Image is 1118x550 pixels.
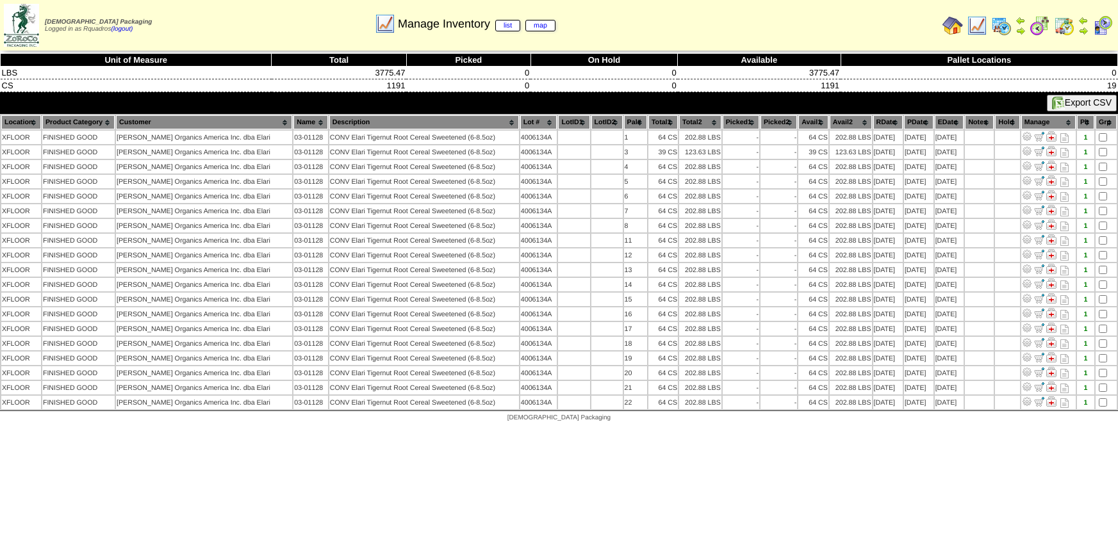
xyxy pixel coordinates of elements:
[624,234,647,247] td: 11
[678,54,841,67] th: Available
[830,145,872,159] td: 123.63 LBS
[798,248,828,262] td: 64 CS
[558,115,589,129] th: LotID1
[873,145,903,159] td: [DATE]
[520,115,557,129] th: Lot #
[1046,175,1056,186] img: Manage Hold
[272,79,407,92] td: 1191
[624,204,647,218] td: 7
[293,160,328,174] td: 03-01128
[1096,115,1117,129] th: Grp
[1046,249,1056,259] img: Manage Hold
[1,248,41,262] td: XFLOOR
[329,234,519,247] td: CONV Elari Tigernut Root Cereal Sweetened (6-8.5oz)
[1034,308,1044,318] img: Move
[1078,26,1089,36] img: arrowright.gif
[648,248,678,262] td: 64 CS
[1022,279,1032,289] img: Adjust
[904,219,933,232] td: [DATE]
[406,79,530,92] td: 0
[1015,26,1026,36] img: arrowright.gif
[1034,337,1044,348] img: Move
[798,234,828,247] td: 64 CS
[798,131,828,144] td: 64 CS
[1034,234,1044,245] img: Move
[293,190,328,203] td: 03-01128
[293,248,328,262] td: 03-01128
[520,219,557,232] td: 4006134A
[293,234,328,247] td: 03-01128
[679,263,721,277] td: 202.88 LBS
[1022,352,1032,362] img: Adjust
[1078,252,1094,259] div: 1
[841,54,1117,67] th: Pallet Locations
[830,219,872,232] td: 202.88 LBS
[873,190,903,203] td: [DATE]
[798,115,828,129] th: Avail1
[830,175,872,188] td: 202.88 LBS
[648,160,678,174] td: 64 CS
[1060,177,1069,187] i: Note
[904,190,933,203] td: [DATE]
[624,248,647,262] td: 12
[723,175,759,188] td: -
[830,131,872,144] td: 202.88 LBS
[723,115,759,129] th: Picked1
[967,15,987,36] img: line_graph.gif
[116,175,292,188] td: [PERSON_NAME] Organics America Inc. dba Elari
[1060,236,1069,246] i: Note
[873,115,903,129] th: RDate
[760,115,797,129] th: Picked2
[935,131,964,144] td: [DATE]
[1022,249,1032,259] img: Adjust
[624,219,647,232] td: 8
[830,248,872,262] td: 202.88 LBS
[1,204,41,218] td: XFLOOR
[1046,190,1056,200] img: Manage Hold
[1046,396,1056,407] img: Manage Hold
[329,204,519,218] td: CONV Elari Tigernut Root Cereal Sweetened (6-8.5oz)
[42,234,115,247] td: FINISHED GOOD
[329,263,519,277] td: CONV Elari Tigernut Root Cereal Sweetened (6-8.5oz)
[904,234,933,247] td: [DATE]
[329,115,519,129] th: Description
[1,115,41,129] th: Location
[293,131,328,144] td: 03-01128
[904,263,933,277] td: [DATE]
[1,190,41,203] td: XFLOOR
[1060,192,1069,202] i: Note
[1078,266,1094,274] div: 1
[116,115,292,129] th: Customer
[873,204,903,218] td: [DATE]
[798,175,828,188] td: 64 CS
[520,190,557,203] td: 4006134A
[1078,237,1094,245] div: 1
[375,13,395,34] img: line_graph.gif
[760,248,797,262] td: -
[624,190,647,203] td: 6
[678,67,841,79] td: 3775.47
[42,204,115,218] td: FINISHED GOOD
[1078,178,1094,186] div: 1
[1060,266,1069,275] i: Note
[679,234,721,247] td: 202.88 LBS
[678,79,841,92] td: 1191
[329,190,519,203] td: CONV Elari Tigernut Root Cereal Sweetened (6-8.5oz)
[1078,15,1089,26] img: arrowleft.gif
[520,175,557,188] td: 4006134A
[520,263,557,277] td: 4006134A
[42,263,115,277] td: FINISHED GOOD
[116,248,292,262] td: [PERSON_NAME] Organics America Inc. dba Elari
[1022,161,1032,171] img: Adjust
[624,145,647,159] td: 3
[760,160,797,174] td: -
[760,190,797,203] td: -
[798,145,828,159] td: 39 CS
[4,4,39,47] img: zoroco-logo-small.webp
[1046,161,1056,171] img: Manage Hold
[1046,367,1056,377] img: Manage Hold
[329,248,519,262] td: CONV Elari Tigernut Root Cereal Sweetened (6-8.5oz)
[1015,15,1026,26] img: arrowleft.gif
[329,160,519,174] td: CONV Elari Tigernut Root Cereal Sweetened (6-8.5oz)
[116,131,292,144] td: [PERSON_NAME] Organics America Inc. dba Elari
